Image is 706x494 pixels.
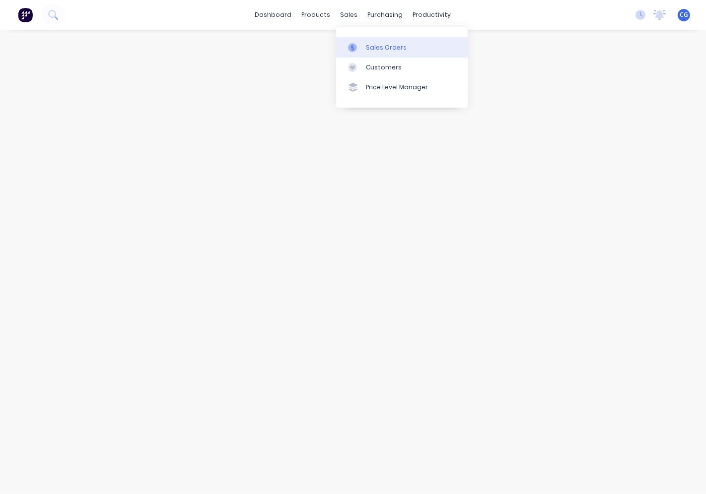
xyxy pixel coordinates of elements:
[366,63,402,72] div: Customers
[408,7,456,22] div: productivity
[363,7,408,22] div: purchasing
[336,37,468,57] a: Sales Orders
[336,58,468,77] a: Customers
[366,83,428,92] div: Price Level Manager
[297,7,336,22] div: products
[336,7,363,22] div: sales
[680,10,688,19] span: CG
[250,7,297,22] a: dashboard
[336,77,468,97] a: Price Level Manager
[366,43,407,52] div: Sales Orders
[18,7,33,22] img: Factory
